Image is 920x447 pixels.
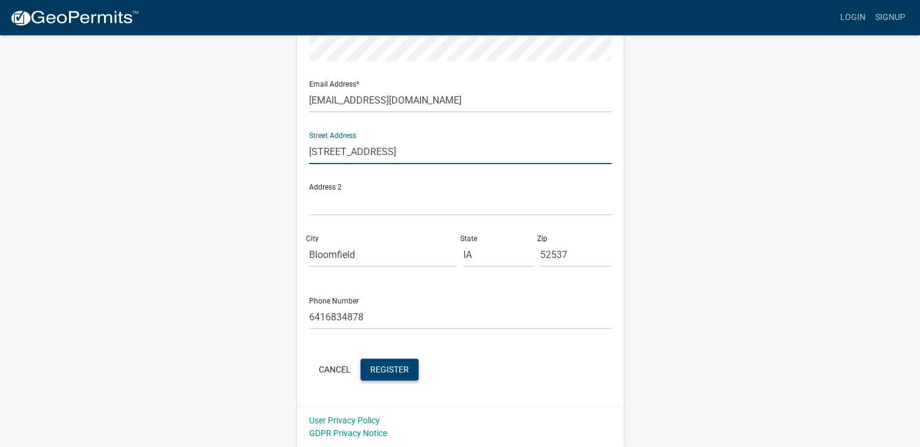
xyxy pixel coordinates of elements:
[309,428,387,438] a: GDPR Privacy Notice
[870,6,910,29] a: Signup
[360,359,419,380] button: Register
[835,6,870,29] a: Login
[309,416,380,425] a: User Privacy Policy
[309,359,360,380] button: Cancel
[370,364,409,374] span: Register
